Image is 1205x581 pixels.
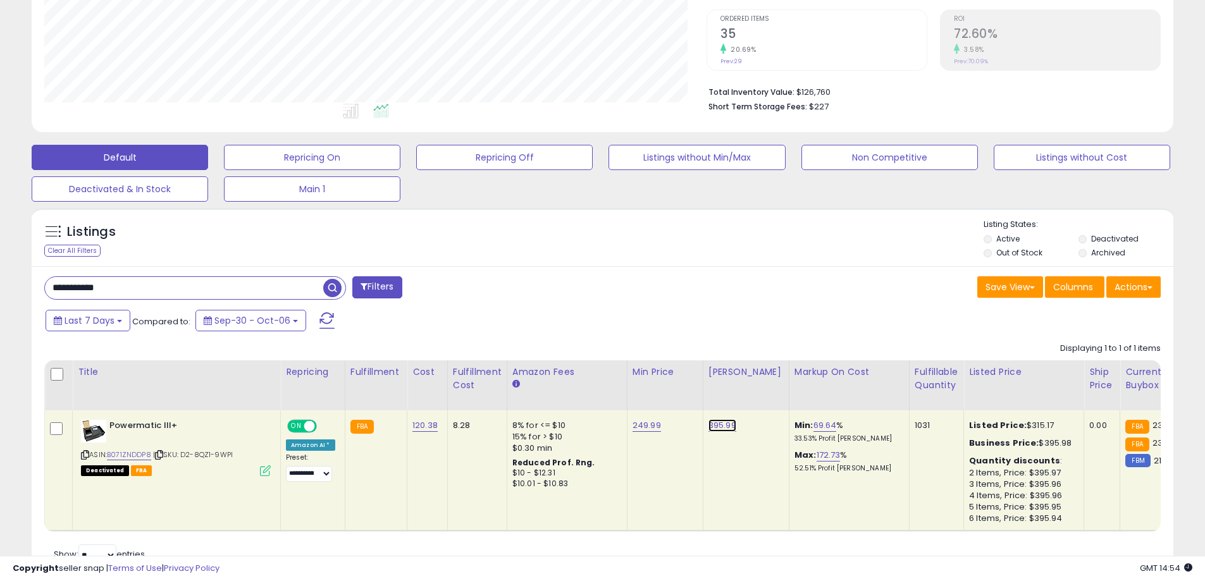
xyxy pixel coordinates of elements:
div: : [969,455,1074,467]
div: Fulfillment Cost [453,365,502,392]
span: FBA [131,465,152,476]
a: 395.99 [708,419,736,432]
label: Out of Stock [996,247,1042,258]
span: 2025-10-14 14:54 GMT [1140,562,1192,574]
b: Listed Price: [969,419,1027,431]
div: $395.98 [969,437,1074,449]
div: Current Buybox Price [1125,365,1190,392]
div: 6 Items, Price: $395.94 [969,513,1074,524]
strong: Copyright [13,562,59,574]
button: Non Competitive [801,145,978,170]
a: 172.73 [817,449,841,462]
button: Listings without Min/Max [609,145,785,170]
li: $126,760 [708,83,1151,99]
span: Columns [1053,281,1093,293]
button: Repricing On [224,145,400,170]
a: B071ZNDDP8 [107,450,151,460]
small: FBM [1125,454,1150,467]
div: 8% for <= $10 [512,420,617,431]
label: Active [996,233,1020,244]
h5: Listings [67,223,116,241]
div: Fulfillable Quantity [915,365,958,392]
small: FBA [1125,420,1149,434]
div: 0.00 [1089,420,1110,431]
small: FBA [1125,437,1149,451]
span: Compared to: [132,315,190,327]
button: Filters [352,276,402,298]
div: Markup on Cost [794,365,904,379]
button: Save View [977,276,1043,298]
button: Listings without Cost [994,145,1170,170]
img: 41pD1S8ChlL._SL40_.jpg [81,420,106,443]
div: Displaying 1 to 1 of 1 items [1060,343,1161,355]
div: % [794,420,899,443]
span: 232.59 [1152,437,1180,449]
small: Prev: 70.09% [954,58,988,65]
button: Actions [1106,276,1161,298]
div: $10 - $12.31 [512,468,617,479]
small: FBA [350,420,374,434]
a: 120.38 [412,419,438,432]
div: Listed Price [969,365,1078,379]
button: Repricing Off [416,145,593,170]
small: Amazon Fees. [512,379,520,390]
div: 4 Items, Price: $395.96 [969,490,1074,501]
p: Listing States: [984,219,1173,231]
div: Preset: [286,453,335,482]
div: seller snap | | [13,563,219,575]
div: $315.17 [969,420,1074,431]
div: $0.30 min [512,443,617,454]
div: Fulfillment [350,365,402,379]
div: [PERSON_NAME] [708,365,784,379]
th: The percentage added to the cost of goods (COGS) that forms the calculator for Min & Max prices. [789,360,909,410]
span: ROI [954,16,1160,23]
p: 52.51% Profit [PERSON_NAME] [794,464,899,473]
div: Min Price [633,365,698,379]
div: Amazon Fees [512,365,622,379]
a: 249.99 [633,419,661,432]
b: Reduced Prof. Rng. [512,457,595,468]
span: OFF [315,421,335,432]
div: % [794,450,899,473]
div: 1031 [915,420,954,431]
label: Deactivated [1091,233,1139,244]
b: Short Term Storage Fees: [708,101,807,112]
div: Cost [412,365,442,379]
button: Columns [1045,276,1104,298]
button: Deactivated & In Stock [32,176,208,202]
small: 3.58% [960,45,984,54]
button: Main 1 [224,176,400,202]
div: 2 Items, Price: $395.97 [969,467,1074,479]
div: Title [78,365,275,379]
b: Powermatic III+ [109,420,263,435]
label: Archived [1091,247,1125,258]
span: Sep-30 - Oct-06 [214,314,290,327]
span: $227 [809,101,829,113]
b: Max: [794,449,817,461]
div: 15% for > $10 [512,431,617,443]
p: 33.53% Profit [PERSON_NAME] [794,434,899,443]
span: Last 7 Days [65,314,114,327]
span: Ordered Items [720,16,927,23]
div: Amazon AI * [286,439,335,451]
h2: 35 [720,27,927,44]
span: 215 [1154,455,1166,467]
b: Business Price: [969,437,1039,449]
b: Total Inventory Value: [708,87,794,97]
a: Privacy Policy [164,562,219,574]
a: Terms of Use [108,562,162,574]
span: All listings that are unavailable for purchase on Amazon for any reason other than out-of-stock [81,465,129,476]
span: ON [288,421,304,432]
div: 3 Items, Price: $395.96 [969,479,1074,490]
b: Min: [794,419,813,431]
button: Sep-30 - Oct-06 [195,310,306,331]
span: | SKU: D2-8QZ1-9WPI [153,450,233,460]
small: 20.69% [726,45,756,54]
span: 232.48 [1152,419,1181,431]
h2: 72.60% [954,27,1160,44]
button: Default [32,145,208,170]
div: $10.01 - $10.83 [512,479,617,489]
div: 5 Items, Price: $395.95 [969,501,1074,513]
a: 69.64 [813,419,837,432]
div: 8.28 [453,420,497,431]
